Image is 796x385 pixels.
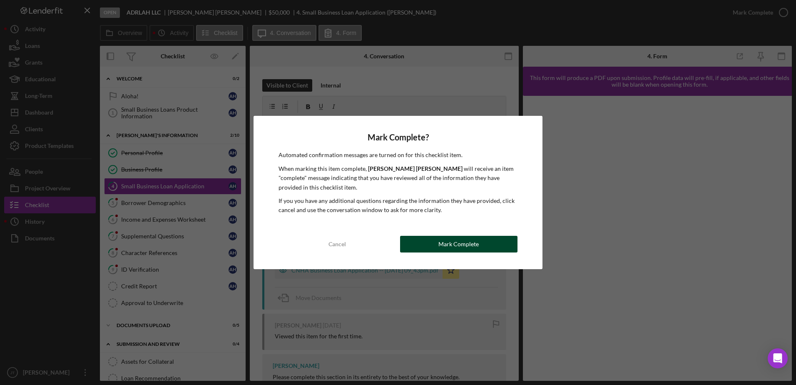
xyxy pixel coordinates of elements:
b: [PERSON_NAME] [PERSON_NAME] [368,165,463,172]
button: Cancel [279,236,396,252]
h4: Mark Complete? [279,132,517,142]
div: Cancel [328,236,346,252]
p: Automated confirmation messages are turned on for this checklist item. [279,150,517,160]
p: If you you have any additional questions regarding the information they have provided, click canc... [279,196,517,215]
div: Open Intercom Messenger [768,348,788,368]
div: Mark Complete [438,236,479,252]
button: Mark Complete [400,236,517,252]
p: When marking this item complete, will receive an item "complete" message indicating that you have... [279,164,517,192]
